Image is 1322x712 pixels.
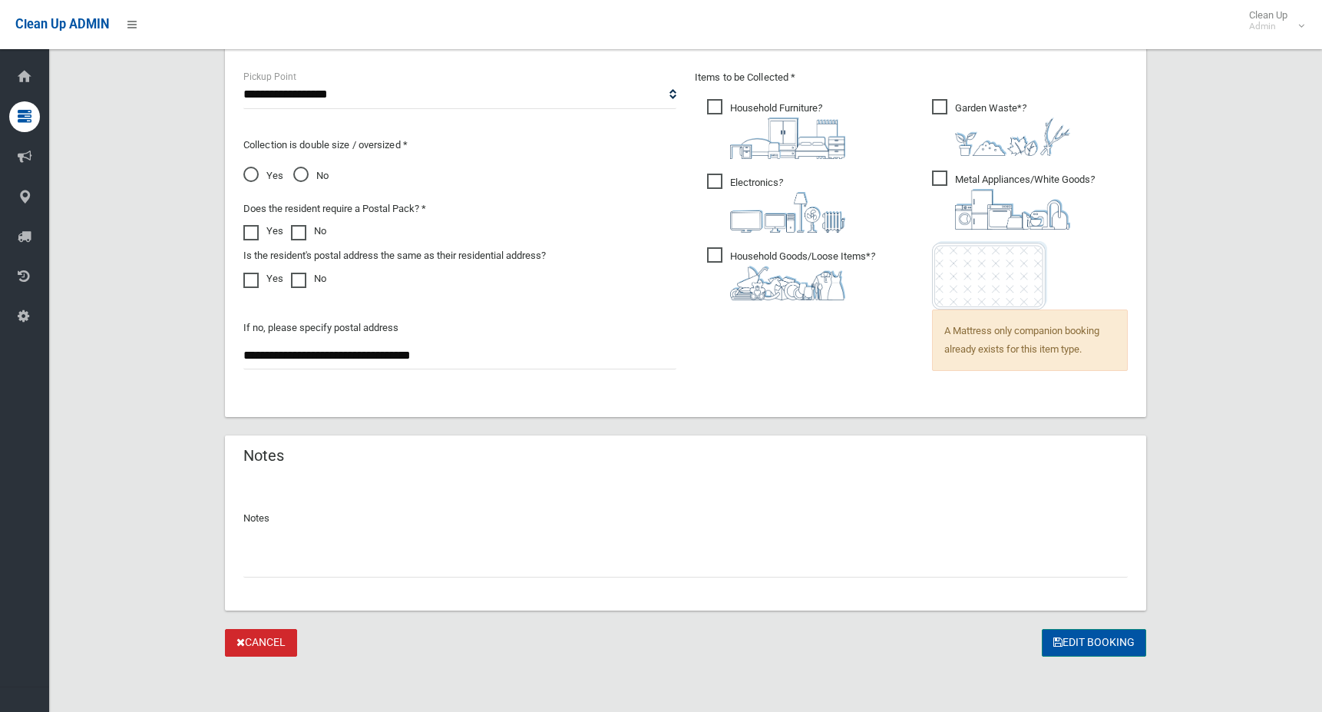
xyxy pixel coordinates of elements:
p: Notes [243,509,1128,528]
img: 394712a680b73dbc3d2a6a3a7ffe5a07.png [730,192,845,233]
span: Clean Up [1241,9,1303,32]
button: Edit Booking [1042,629,1146,657]
span: Household Goods/Loose Items* [707,247,875,300]
label: No [291,270,326,288]
p: Collection is double size / oversized * [243,136,676,154]
i: ? [730,250,875,300]
p: Items to be Collected * [695,68,1128,87]
img: b13cc3517677393f34c0a387616ef184.png [730,266,845,300]
header: Notes [225,441,302,471]
span: Metal Appliances/White Goods [932,171,1095,230]
img: e7408bece873d2c1783593a074e5cb2f.png [932,241,1047,310]
span: Clean Up ADMIN [15,17,109,31]
img: aa9efdbe659d29b613fca23ba79d85cb.png [730,118,845,159]
i: ? [730,177,845,233]
span: A Mattress only companion booking already exists for this item type. [932,310,1128,371]
span: No [293,167,329,185]
span: Household Furniture [707,99,845,159]
i: ? [955,174,1095,230]
label: If no, please specify postal address [243,319,398,337]
label: Yes [243,222,283,240]
span: Electronics [707,174,845,233]
label: Does the resident require a Postal Pack? * [243,200,426,218]
img: 36c1b0289cb1767239cdd3de9e694f19.png [955,189,1070,230]
label: Is the resident's postal address the same as their residential address? [243,247,546,265]
small: Admin [1249,21,1287,32]
label: No [291,222,326,240]
a: Cancel [225,629,297,657]
span: Garden Waste* [932,99,1070,156]
span: Yes [243,167,283,185]
label: Yes [243,270,283,288]
i: ? [955,102,1070,156]
img: 4fd8a5c772b2c999c83690221e5242e0.png [955,118,1070,156]
i: ? [730,102,845,159]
